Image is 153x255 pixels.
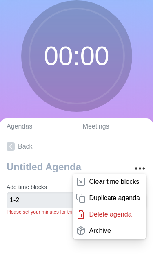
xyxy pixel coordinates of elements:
[76,118,153,135] a: Meetings
[89,193,140,203] p: Duplicate agenda
[7,184,47,190] label: Add time blocks
[89,226,111,236] p: Archive
[132,160,148,177] button: More
[7,192,101,208] input: Name
[7,208,146,216] p: Please set your minutes for this time block
[89,210,131,219] p: Delete agenda
[89,177,139,187] p: Clear time blocks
